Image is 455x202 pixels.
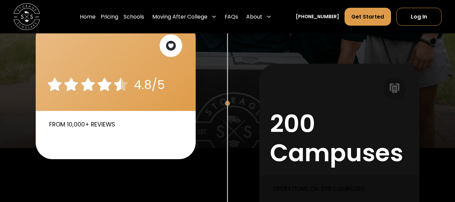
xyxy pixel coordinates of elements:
[134,76,165,94] div: 4.8/5
[80,7,96,26] a: Home
[124,7,144,26] a: Schools
[273,184,409,194] p: Operations on 200 Campuses
[13,3,40,30] img: Storage Scholars main logo
[152,13,207,21] div: Moving After College
[345,8,391,26] a: Get Started
[101,7,118,26] a: Pricing
[246,13,262,21] div: About
[243,7,274,26] div: About
[150,7,219,26] div: Moving After College
[396,8,442,26] a: Log In
[270,110,409,167] div: 200 Campuses
[49,120,186,129] p: from 10,000+ Reviews
[225,7,238,26] a: FAQs
[296,13,339,20] a: [PHONE_NUMBER]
